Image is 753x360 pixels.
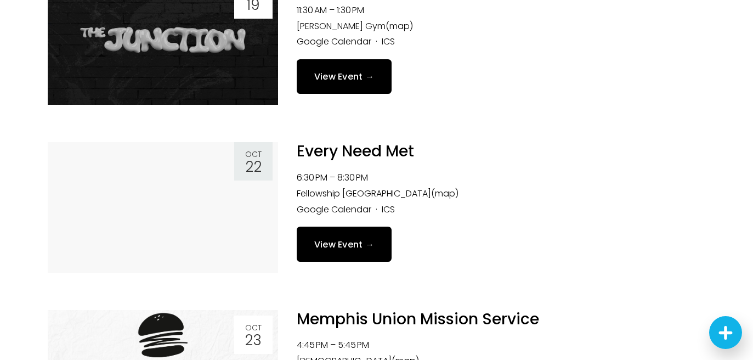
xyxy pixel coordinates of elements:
div: Oct [237,324,269,331]
a: ICS [382,35,395,48]
a: Google Calendar [297,35,371,48]
div: 22 [237,160,269,174]
time: 1:30 PM [337,4,364,16]
a: View Event → [297,59,392,94]
time: 11:30 AM [297,4,327,16]
a: Google Calendar [297,203,371,216]
div: 23 [237,333,269,347]
time: 4:45 PM [297,339,328,351]
a: View Event → [297,227,392,261]
a: (map) [386,20,413,32]
time: 8:30 PM [337,171,368,184]
time: 6:30 PM [297,171,327,184]
a: Memphis Union Mission Service [297,308,539,330]
a: (map) [431,187,458,200]
li: [PERSON_NAME] Gym [297,19,706,35]
div: Oct [237,150,269,158]
a: ICS [382,203,395,216]
time: 5:45 PM [338,339,369,351]
a: Every Need Met [297,140,414,162]
li: Fellowship [GEOGRAPHIC_DATA] [297,186,706,202]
